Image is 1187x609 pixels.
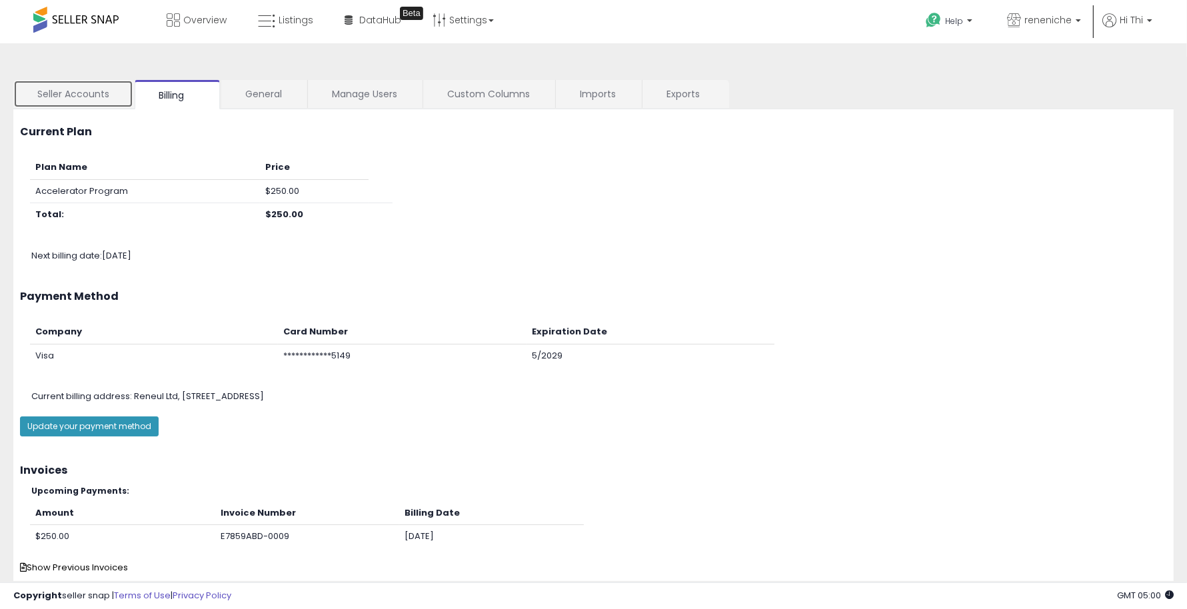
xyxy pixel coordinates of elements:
[1120,13,1143,27] span: Hi Thi
[20,464,1167,476] h3: Invoices
[13,80,133,108] a: Seller Accounts
[915,2,986,43] a: Help
[527,344,774,367] td: 5/2029
[260,156,369,179] th: Price
[1117,589,1174,602] span: 2025-09-8 05:00 GMT
[114,589,171,602] a: Terms of Use
[1102,13,1152,43] a: Hi Thi
[359,13,401,27] span: DataHub
[35,208,64,221] b: Total:
[20,291,1167,303] h3: Payment Method
[308,80,421,108] a: Manage Users
[279,13,313,27] span: Listings
[925,12,942,29] i: Get Help
[173,589,231,602] a: Privacy Policy
[30,502,215,525] th: Amount
[20,561,128,574] span: Show Previous Invoices
[183,13,227,27] span: Overview
[20,126,1167,138] h3: Current Plan
[945,15,963,27] span: Help
[13,590,231,602] div: seller snap | |
[642,80,728,108] a: Exports
[260,179,369,203] td: $250.00
[32,390,133,402] span: Current billing address:
[30,179,260,203] td: Accelerator Program
[13,589,62,602] strong: Copyright
[423,80,554,108] a: Custom Columns
[30,320,278,344] th: Company
[215,502,399,525] th: Invoice Number
[1024,13,1072,27] span: reneniche
[20,416,159,436] button: Update your payment method
[556,80,640,108] a: Imports
[30,525,215,548] td: $250.00
[31,486,1167,495] h5: Upcoming Payments:
[215,525,399,548] td: E7859ABD-0009
[399,525,583,548] td: [DATE]
[265,208,303,221] b: $250.00
[135,80,220,109] a: Billing
[30,344,278,367] td: Visa
[30,156,260,179] th: Plan Name
[221,80,306,108] a: General
[278,320,526,344] th: Card Number
[400,7,423,20] div: Tooltip anchor
[399,502,583,525] th: Billing Date
[527,320,774,344] th: Expiration Date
